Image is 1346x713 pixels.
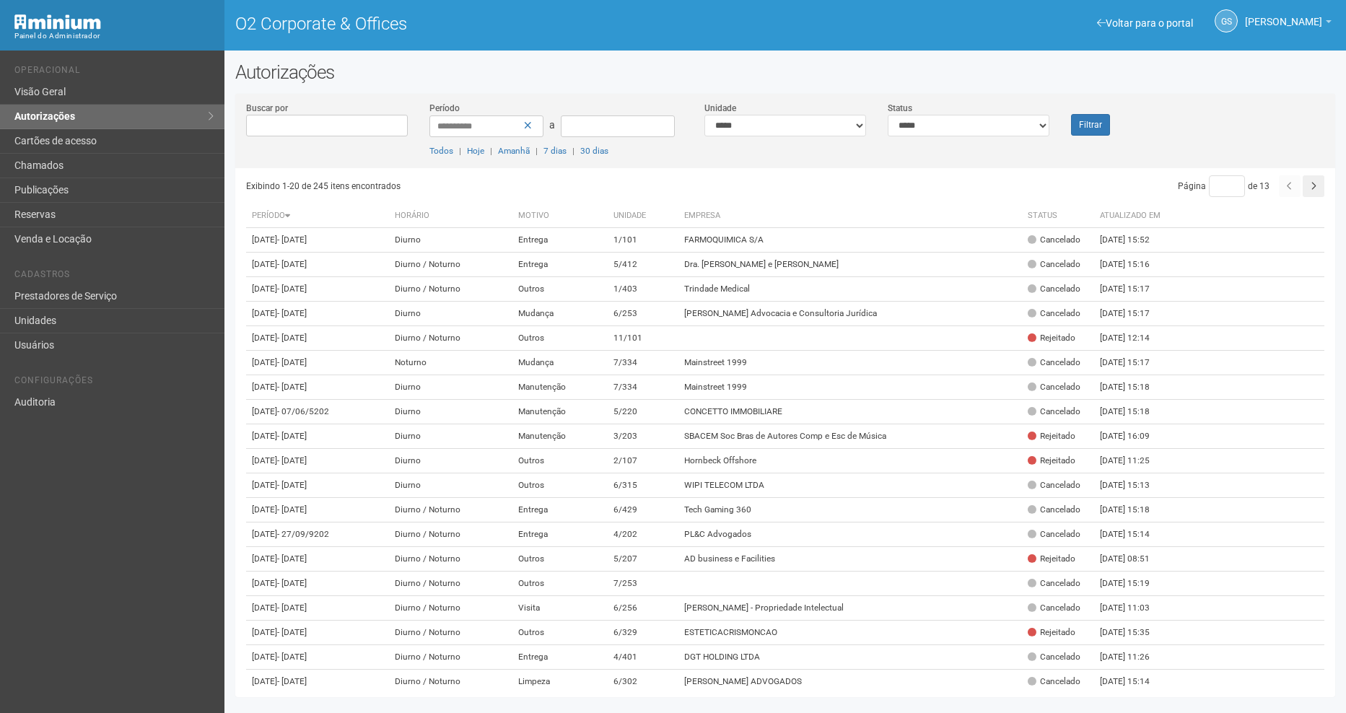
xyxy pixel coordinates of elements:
[678,351,1022,375] td: Mainstreet 1999
[277,333,307,343] span: - [DATE]
[512,302,608,326] td: Mudança
[277,284,307,294] span: - [DATE]
[608,596,678,621] td: 6/256
[608,400,678,424] td: 5/220
[512,645,608,670] td: Entrega
[1094,204,1174,228] th: Atualizado em
[389,351,513,375] td: Noturno
[512,277,608,302] td: Outros
[1094,400,1174,424] td: [DATE] 15:18
[1245,2,1322,27] span: Gabriela Souza
[512,449,608,473] td: Outros
[459,146,461,156] span: |
[389,277,513,302] td: Diurno / Noturno
[277,554,307,564] span: - [DATE]
[277,406,329,416] span: - 07/06/5202
[14,14,101,30] img: Minium
[1094,351,1174,375] td: [DATE] 15:17
[580,146,608,156] a: 30 dias
[1028,626,1075,639] div: Rejeitado
[277,259,307,269] span: - [DATE]
[512,522,608,547] td: Entrega
[678,670,1022,694] td: [PERSON_NAME] ADVOGADOS
[678,204,1022,228] th: Empresa
[389,204,513,228] th: Horário
[678,228,1022,253] td: FARMOQUIMICA S/A
[678,547,1022,572] td: AD business e Facilities
[572,146,574,156] span: |
[389,400,513,424] td: Diurno
[1028,528,1080,541] div: Cancelado
[14,269,214,284] li: Cadastros
[246,547,389,572] td: [DATE]
[246,277,389,302] td: [DATE]
[549,119,555,131] span: a
[389,572,513,596] td: Diurno / Noturno
[246,621,389,645] td: [DATE]
[608,645,678,670] td: 4/401
[512,473,608,498] td: Outros
[678,277,1022,302] td: Trindade Medical
[429,146,453,156] a: Todos
[1097,17,1193,29] a: Voltar para o portal
[246,670,389,694] td: [DATE]
[1094,326,1174,351] td: [DATE] 12:14
[389,228,513,253] td: Diurno
[1028,258,1080,271] div: Cancelado
[512,596,608,621] td: Visita
[608,277,678,302] td: 1/403
[389,645,513,670] td: Diurno / Noturno
[608,424,678,449] td: 3/203
[246,302,389,326] td: [DATE]
[1028,406,1080,418] div: Cancelado
[14,30,214,43] div: Painel do Administrador
[1028,356,1080,369] div: Cancelado
[512,375,608,400] td: Manutenção
[389,621,513,645] td: Diurno / Noturno
[389,498,513,522] td: Diurno / Noturno
[389,473,513,498] td: Diurno
[1094,449,1174,473] td: [DATE] 11:25
[608,572,678,596] td: 7/253
[512,424,608,449] td: Manutenção
[1094,670,1174,694] td: [DATE] 15:14
[14,65,214,80] li: Operacional
[512,253,608,277] td: Entrega
[543,146,567,156] a: 7 dias
[246,175,786,197] div: Exibindo 1-20 de 245 itens encontrados
[277,627,307,637] span: - [DATE]
[512,670,608,694] td: Limpeza
[512,204,608,228] th: Motivo
[389,326,513,351] td: Diurno / Noturno
[246,375,389,400] td: [DATE]
[1028,283,1080,295] div: Cancelado
[1094,424,1174,449] td: [DATE] 16:09
[1094,277,1174,302] td: [DATE] 15:17
[608,326,678,351] td: 11/101
[277,480,307,490] span: - [DATE]
[246,473,389,498] td: [DATE]
[608,547,678,572] td: 5/207
[1028,651,1080,663] div: Cancelado
[246,400,389,424] td: [DATE]
[1028,332,1075,344] div: Rejeitado
[608,351,678,375] td: 7/334
[277,382,307,392] span: - [DATE]
[277,652,307,662] span: - [DATE]
[536,146,538,156] span: |
[678,621,1022,645] td: ESTETICACRISMONCAO
[678,449,1022,473] td: Hornbeck Offshore
[389,424,513,449] td: Diurno
[389,253,513,277] td: Diurno / Noturno
[277,357,307,367] span: - [DATE]
[389,670,513,694] td: Diurno / Noturno
[1028,602,1080,614] div: Cancelado
[277,676,307,686] span: - [DATE]
[389,596,513,621] td: Diurno / Noturno
[1094,621,1174,645] td: [DATE] 15:35
[1022,204,1094,228] th: Status
[277,308,307,318] span: - [DATE]
[1094,547,1174,572] td: [DATE] 08:51
[1028,577,1080,590] div: Cancelado
[277,235,307,245] span: - [DATE]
